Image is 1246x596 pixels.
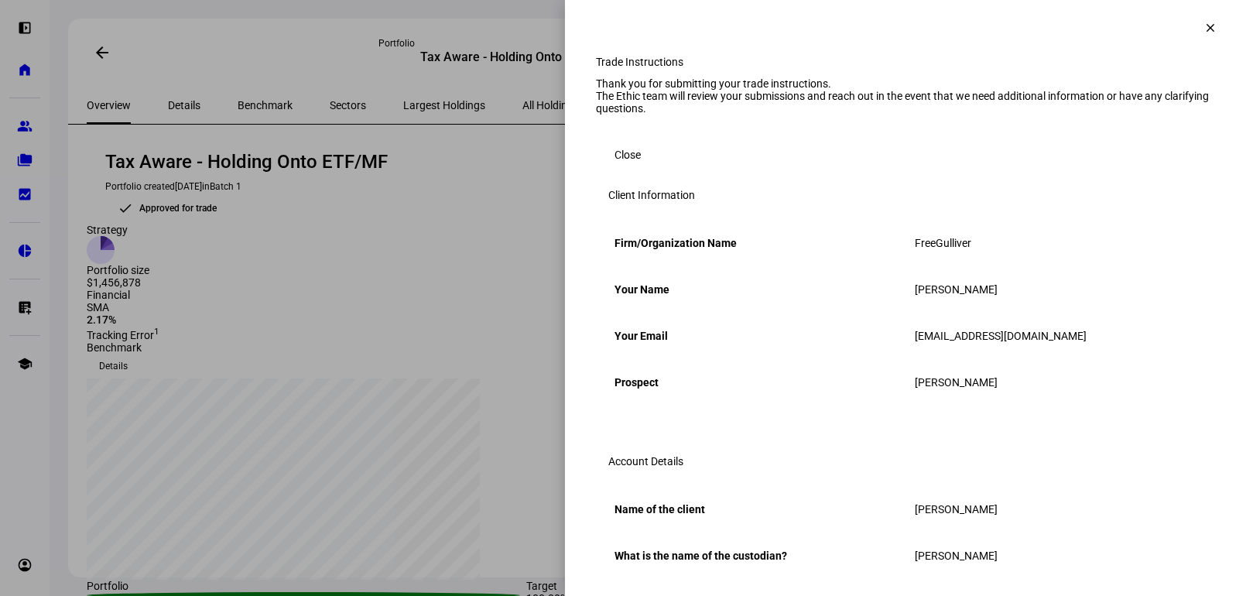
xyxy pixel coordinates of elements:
[608,455,683,468] h3: Account Details
[915,550,998,562] span: [PERSON_NAME]
[596,139,659,170] button: Close
[915,283,998,296] span: [PERSON_NAME]
[915,503,998,516] span: [PERSON_NAME]
[915,376,998,389] span: [PERSON_NAME]
[614,277,896,302] div: Your Name
[614,324,896,348] div: Your Email
[608,189,695,201] h3: Client Information
[1203,21,1217,35] mat-icon: clear
[915,330,1087,342] span: [EMAIL_ADDRESS][DOMAIN_NAME]
[614,231,896,255] div: Firm/Organization Name
[596,56,1215,68] div: Trade Instructions
[596,29,697,43] div: Trade Instructions
[614,139,641,170] span: Close
[915,237,971,249] span: FreeGulliver
[614,497,896,522] div: Name of the client
[614,370,896,395] div: Prospect
[596,90,1215,115] div: The Ethic team will review your submissions and reach out in the event that we need additional in...
[614,543,896,568] div: What is the name of the custodian?
[596,77,1215,90] div: Thank you for submitting your trade instructions.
